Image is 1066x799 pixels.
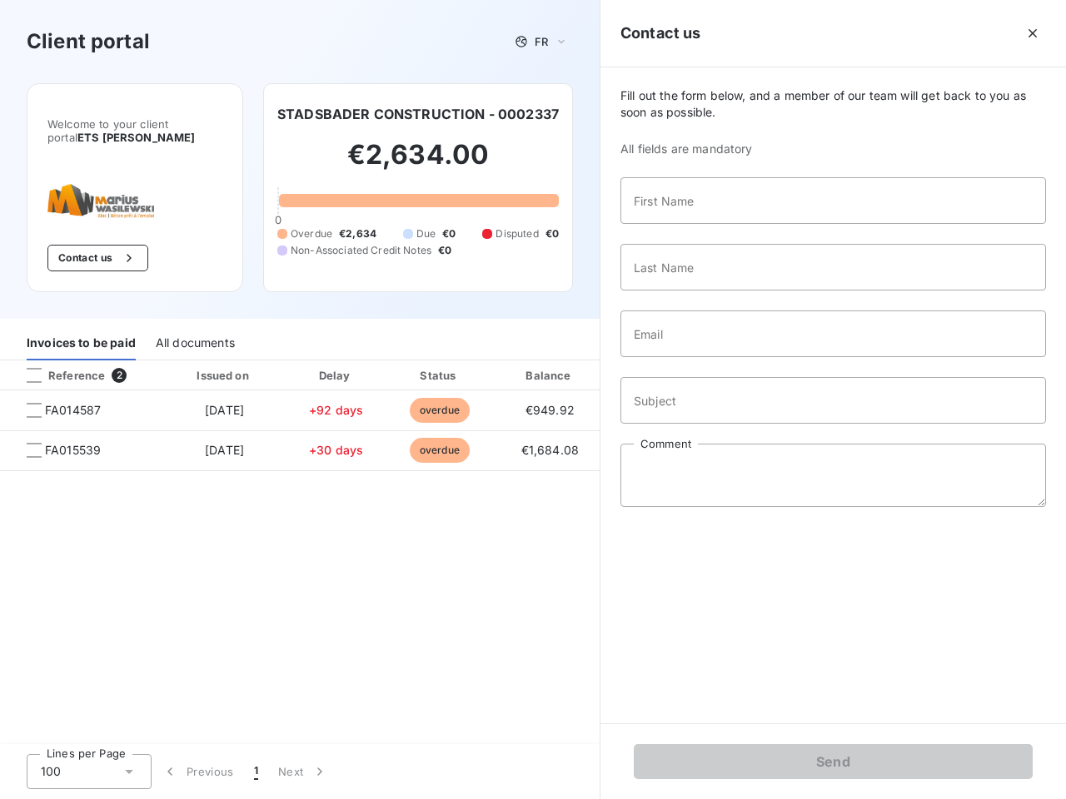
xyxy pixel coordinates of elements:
div: Delay [289,367,384,384]
button: Contact us [47,245,148,271]
div: All documents [156,325,235,360]
span: €0 [442,226,456,241]
img: Company logo [47,184,154,218]
span: ETS [PERSON_NAME] [77,131,196,144]
span: 0 [275,213,281,226]
span: +30 days [309,443,363,457]
div: Reference [13,368,105,383]
div: Status [390,367,489,384]
span: €949.92 [526,403,575,417]
span: 100 [41,763,61,780]
span: Due [416,226,436,241]
span: Fill out the form below, and a member of our team will get back to you as soon as possible. [620,87,1046,121]
span: [DATE] [205,443,244,457]
input: placeholder [620,177,1046,224]
input: placeholder [620,310,1046,357]
span: Non-Associated Credit Notes [291,243,431,258]
div: Issued on [167,367,281,384]
h6: STADSBADER CONSTRUCTION - 0002337 [277,104,559,124]
span: Welcome to your client portal [47,117,222,144]
span: 1 [254,763,258,780]
span: overdue [410,438,470,463]
span: Overdue [291,226,332,241]
button: Send [634,744,1033,779]
span: €0 [438,243,451,258]
span: +92 days [309,403,363,417]
h2: €2,634.00 [277,138,559,188]
span: Disputed [496,226,538,241]
span: FA014587 [45,402,101,419]
span: FR [535,35,548,48]
button: Next [268,754,338,789]
span: €2,634 [339,226,376,241]
div: Balance [496,367,604,384]
input: placeholder [620,377,1046,424]
span: overdue [410,398,470,423]
span: [DATE] [205,403,244,417]
button: Previous [152,754,244,789]
h5: Contact us [620,22,701,45]
input: placeholder [620,244,1046,290]
div: Invoices to be paid [27,325,136,360]
span: FA015539 [45,442,101,459]
span: €0 [545,226,559,241]
span: All fields are mandatory [620,141,1046,157]
span: 2 [112,368,127,383]
h3: Client portal [27,27,150,57]
button: 1 [244,754,268,789]
span: €1,684.08 [521,443,579,457]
